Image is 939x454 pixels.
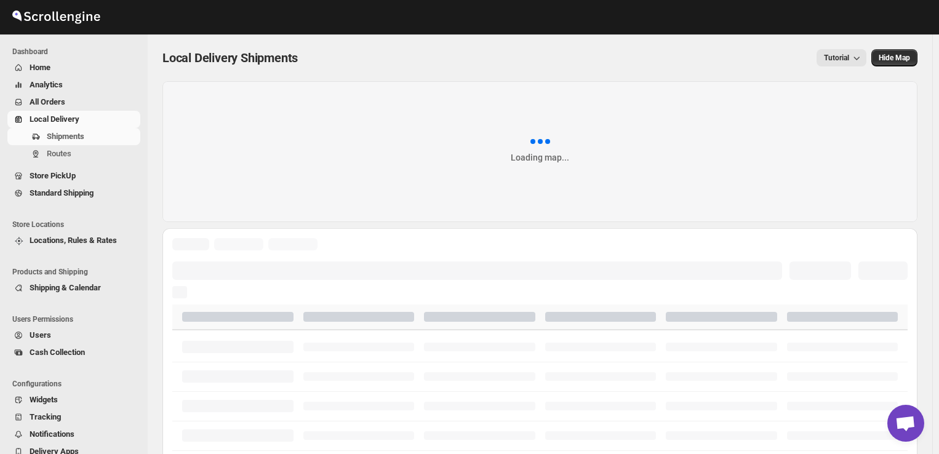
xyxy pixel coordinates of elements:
[47,149,71,158] span: Routes
[7,59,140,76] button: Home
[162,50,298,65] span: Local Delivery Shipments
[30,429,74,439] span: Notifications
[12,47,142,57] span: Dashboard
[30,395,58,404] span: Widgets
[30,114,79,124] span: Local Delivery
[12,267,142,277] span: Products and Shipping
[30,348,85,357] span: Cash Collection
[30,188,94,197] span: Standard Shipping
[511,151,569,164] div: Loading map...
[7,344,140,361] button: Cash Collection
[30,171,76,180] span: Store PickUp
[7,408,140,426] button: Tracking
[879,53,910,63] span: Hide Map
[30,80,63,89] span: Analytics
[871,49,917,66] button: Map action label
[817,49,866,66] button: Tutorial
[7,279,140,297] button: Shipping & Calendar
[47,132,84,141] span: Shipments
[7,94,140,111] button: All Orders
[30,412,61,421] span: Tracking
[30,283,101,292] span: Shipping & Calendar
[7,426,140,443] button: Notifications
[7,128,140,145] button: Shipments
[7,76,140,94] button: Analytics
[7,145,140,162] button: Routes
[7,232,140,249] button: Locations, Rules & Rates
[7,327,140,344] button: Users
[12,220,142,229] span: Store Locations
[30,63,50,72] span: Home
[30,330,51,340] span: Users
[824,54,849,62] span: Tutorial
[7,391,140,408] button: Widgets
[12,379,142,389] span: Configurations
[30,236,117,245] span: Locations, Rules & Rates
[12,314,142,324] span: Users Permissions
[887,405,924,442] div: Open chat
[30,97,65,106] span: All Orders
